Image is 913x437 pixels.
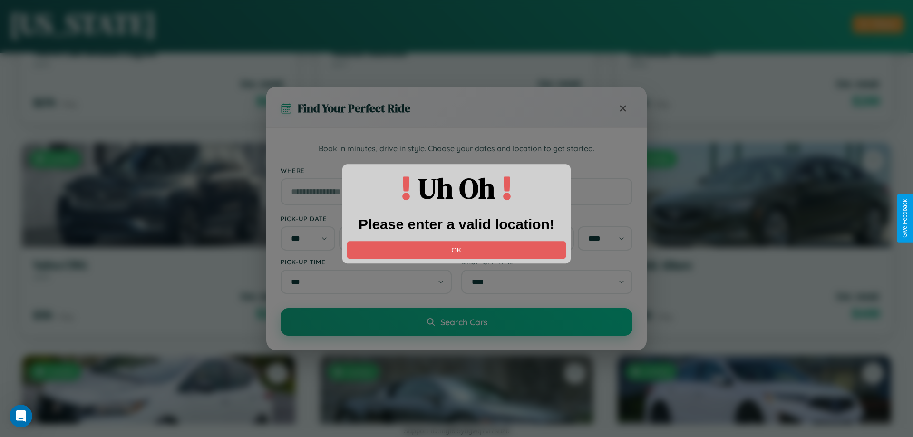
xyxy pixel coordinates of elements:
[281,258,452,266] label: Pick-up Time
[281,143,632,155] p: Book in minutes, drive in style. Choose your dates and location to get started.
[461,214,632,223] label: Drop-off Date
[461,258,632,266] label: Drop-off Time
[281,214,452,223] label: Pick-up Date
[440,317,487,327] span: Search Cars
[298,100,410,116] h3: Find Your Perfect Ride
[281,166,632,175] label: Where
